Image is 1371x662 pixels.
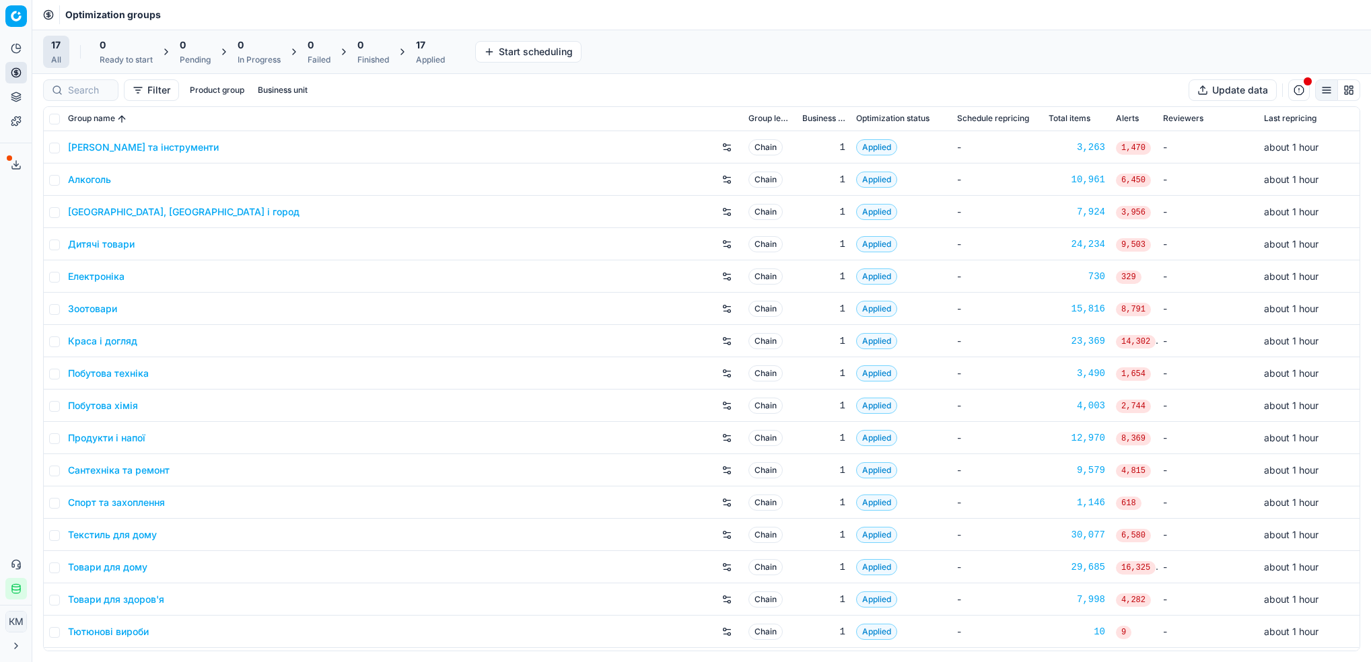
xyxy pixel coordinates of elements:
span: Reviewers [1163,114,1203,124]
td: - [1158,163,1259,196]
span: Chain [748,591,783,608]
div: 9,579 [1049,464,1105,477]
td: - [952,228,1043,260]
a: 30,077 [1049,528,1105,542]
td: - [1158,357,1259,390]
td: - [952,616,1043,648]
td: - [952,325,1043,357]
span: 4,282 [1116,593,1151,607]
input: Search [68,83,110,97]
span: about 1 hour [1264,400,1319,411]
td: - [1158,390,1259,422]
a: 12,970 [1049,431,1105,445]
a: Електроніка [68,270,125,283]
div: 1 [802,173,845,186]
span: 9,503 [1116,238,1151,252]
a: 23,369 [1049,334,1105,348]
span: Applied [856,624,897,640]
a: 15,816 [1049,302,1105,316]
td: - [1158,422,1259,454]
button: Filter [124,79,179,101]
div: 1 [802,464,845,477]
span: 2,744 [1116,400,1151,413]
td: - [1158,551,1259,583]
td: - [1158,519,1259,551]
span: Chain [748,494,783,511]
span: Chain [748,559,783,575]
td: - [952,422,1043,454]
span: Applied [856,268,897,285]
div: Pending [180,54,211,65]
span: Chain [748,624,783,640]
span: about 1 hour [1264,367,1319,379]
a: Продукти і напої [68,431,145,445]
td: - [1158,616,1259,648]
a: 10,961 [1049,173,1105,186]
button: Start scheduling [475,41,582,63]
td: - [952,583,1043,616]
button: КM [5,611,27,632]
span: 0 [308,38,314,52]
span: 17 [416,38,425,52]
a: 10 [1049,625,1105,638]
span: Chain [748,333,783,349]
span: Chain [748,172,783,188]
span: Chain [748,462,783,478]
td: - [952,293,1043,325]
span: Applied [856,591,897,608]
span: Applied [856,462,897,478]
div: 730 [1049,270,1105,283]
a: Тютюнові вироби [68,625,149,638]
span: 0 [357,38,363,52]
span: Optimization status [856,114,929,124]
a: 3,263 [1049,141,1105,154]
div: 3,490 [1049,367,1105,380]
a: [PERSON_NAME] та інструменти [68,141,219,154]
span: about 1 hour [1264,464,1319,476]
span: 0 [180,38,186,52]
a: 29,685 [1049,560,1105,574]
span: 9 [1116,626,1131,639]
a: Товари для здоров'я [68,593,164,606]
span: about 1 hour [1264,303,1319,314]
a: Текстиль для дому [68,528,157,542]
a: Алкоголь [68,173,111,186]
span: Chain [748,301,783,317]
a: 4,003 [1049,399,1105,412]
div: 1 [802,399,845,412]
span: Business unit [802,114,845,124]
span: 4,815 [1116,464,1151,478]
a: 7,924 [1049,205,1105,219]
span: about 1 hour [1264,432,1319,443]
a: 24,234 [1049,237,1105,251]
span: Applied [856,204,897,220]
span: about 1 hour [1264,561,1319,573]
div: 1 [802,496,845,509]
span: Applied [856,333,897,349]
td: - [952,131,1043,163]
span: about 1 hour [1264,335,1319,346]
span: about 1 hour [1264,626,1319,637]
span: Schedule repricing [957,114,1029,124]
td: - [952,551,1043,583]
span: 8,791 [1116,303,1151,316]
span: Chain [748,139,783,155]
button: Update data [1189,79,1277,101]
span: Applied [856,559,897,575]
span: 0 [100,38,106,52]
button: Business unit [252,82,313,98]
a: Товари для дому [68,560,147,574]
a: 1,146 [1049,496,1105,509]
span: 14,302 [1116,335,1156,348]
a: Спорт та захоплення [68,496,165,509]
div: 1 [802,560,845,574]
div: Failed [308,54,330,65]
div: Finished [357,54,389,65]
div: Ready to start [100,54,153,65]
